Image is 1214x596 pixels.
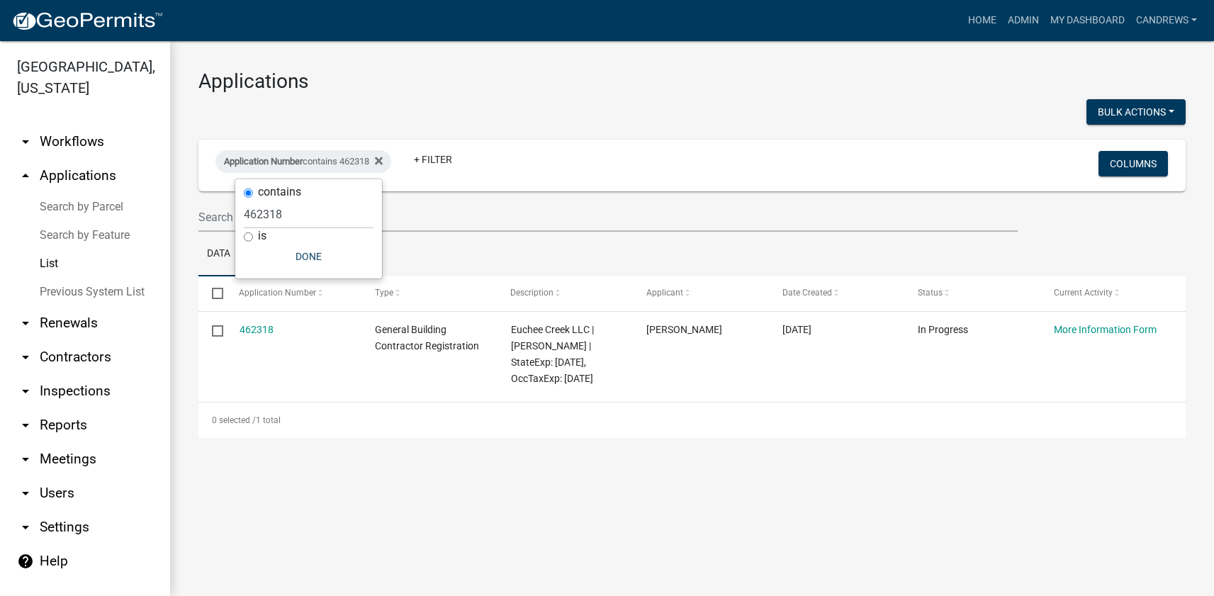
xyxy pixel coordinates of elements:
[375,324,479,352] span: General Building Contractor Registration
[962,7,1002,34] a: Home
[17,167,34,184] i: arrow_drop_up
[1086,99,1186,125] button: Bulk Actions
[198,403,1186,438] div: 1 total
[646,324,722,335] span: Joseph Woods
[782,288,832,298] span: Date Created
[17,485,34,502] i: arrow_drop_down
[1045,7,1130,34] a: My Dashboard
[1098,151,1168,176] button: Columns
[511,324,594,383] span: Euchee Creek LLC | Chris Diaz | StateExp: 06/30/2026, OccTaxExp: 12/31/2025
[17,519,34,536] i: arrow_drop_down
[646,288,683,298] span: Applicant
[17,133,34,150] i: arrow_drop_down
[215,150,391,173] div: contains 462318
[904,276,1040,310] datatable-header-cell: Status
[258,186,301,198] label: contains
[403,147,463,172] a: + Filter
[198,232,239,277] a: Data
[361,276,498,310] datatable-header-cell: Type
[782,324,811,335] span: 08/11/2025
[224,156,303,167] span: Application Number
[198,69,1186,94] h3: Applications
[375,288,393,298] span: Type
[17,553,34,570] i: help
[225,276,361,310] datatable-header-cell: Application Number
[244,244,373,269] button: Done
[212,415,256,425] span: 0 selected /
[198,203,1018,232] input: Search for applications
[633,276,769,310] datatable-header-cell: Applicant
[511,288,554,298] span: Description
[1130,7,1203,34] a: candrews
[1002,7,1045,34] a: Admin
[768,276,904,310] datatable-header-cell: Date Created
[240,288,317,298] span: Application Number
[1054,324,1157,335] a: More Information Form
[240,324,274,335] a: 462318
[17,349,34,366] i: arrow_drop_down
[918,288,943,298] span: Status
[1054,288,1113,298] span: Current Activity
[918,324,968,335] span: In Progress
[497,276,633,310] datatable-header-cell: Description
[17,417,34,434] i: arrow_drop_down
[17,383,34,400] i: arrow_drop_down
[198,276,225,310] datatable-header-cell: Select
[17,451,34,468] i: arrow_drop_down
[258,230,266,242] label: is
[1040,276,1176,310] datatable-header-cell: Current Activity
[17,315,34,332] i: arrow_drop_down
